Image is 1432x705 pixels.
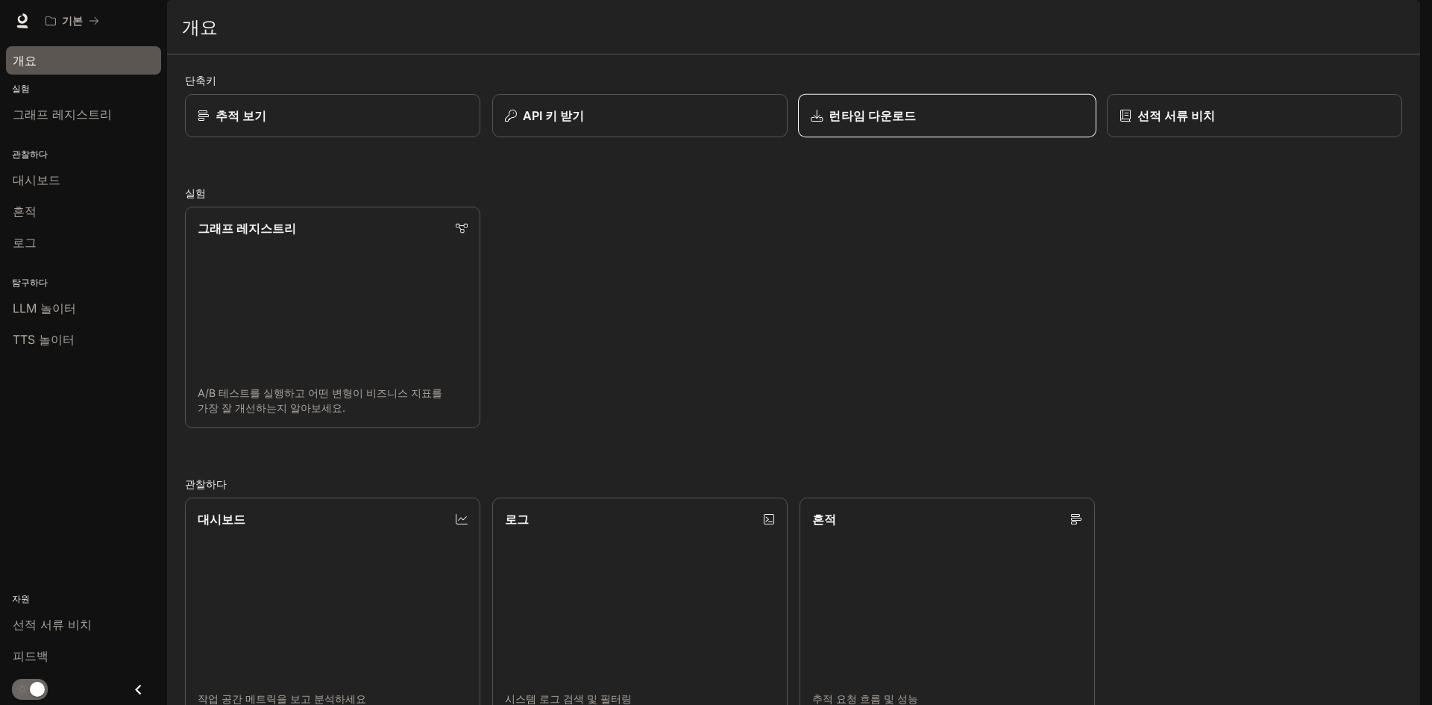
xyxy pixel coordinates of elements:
[1107,94,1402,137] a: 선적 서류 비치
[216,108,266,123] font: 추적 보기
[182,16,217,38] font: 개요
[198,386,442,414] font: A/B 테스트를 실행하고 어떤 변형이 비즈니스 지표를 가장 잘 개선하는지 알아보세요.
[1137,108,1215,123] font: 선적 서류 비치
[505,512,529,527] font: 로그
[185,94,480,137] a: 추적 보기
[185,477,227,490] font: 관찰하다
[185,207,480,428] a: 그래프 레지스트리A/B 테스트를 실행하고 어떤 변형이 비즈니스 지표를 가장 잘 개선하는지 알아보세요.
[198,512,245,527] font: 대시보드
[798,94,1096,138] a: 런타임 다운로드
[492,94,788,137] button: API 키 받기
[505,692,632,705] font: 시스템 로그 검색 및 필터링
[39,6,106,36] button: 모든 작업 공간
[829,108,916,123] font: 런타임 다운로드
[812,692,918,705] font: 추적 요청 흐름 및 성능
[185,74,216,87] font: 단축키
[812,512,836,527] font: 흔적
[62,14,83,27] font: 기본
[185,187,206,199] font: 실험
[198,221,296,236] font: 그래프 레지스트리
[198,692,366,705] font: 작업 공간 메트릭을 보고 분석하세요
[523,108,584,123] font: API 키 받기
